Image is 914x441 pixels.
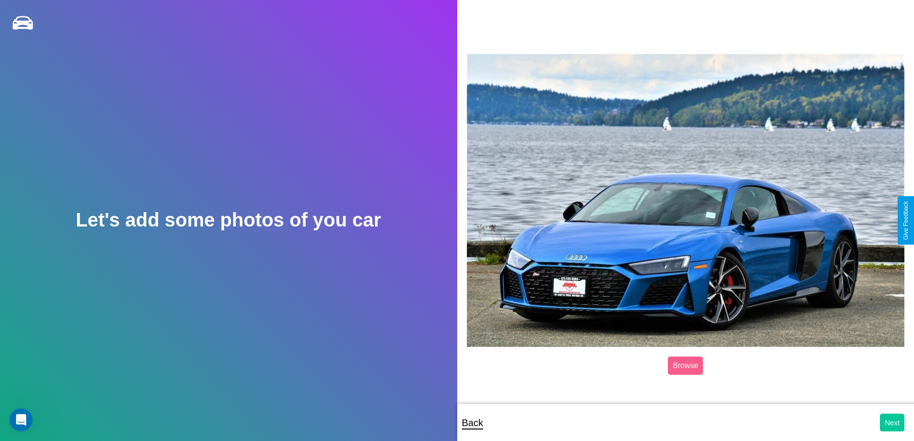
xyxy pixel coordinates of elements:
div: Give Feedback [902,201,909,240]
img: posted [467,54,905,347]
button: Next [880,414,904,431]
label: Browse [668,357,703,375]
h2: Let's add some photos of you car [76,209,381,231]
iframe: Intercom live chat [10,408,33,431]
p: Back [462,414,483,431]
